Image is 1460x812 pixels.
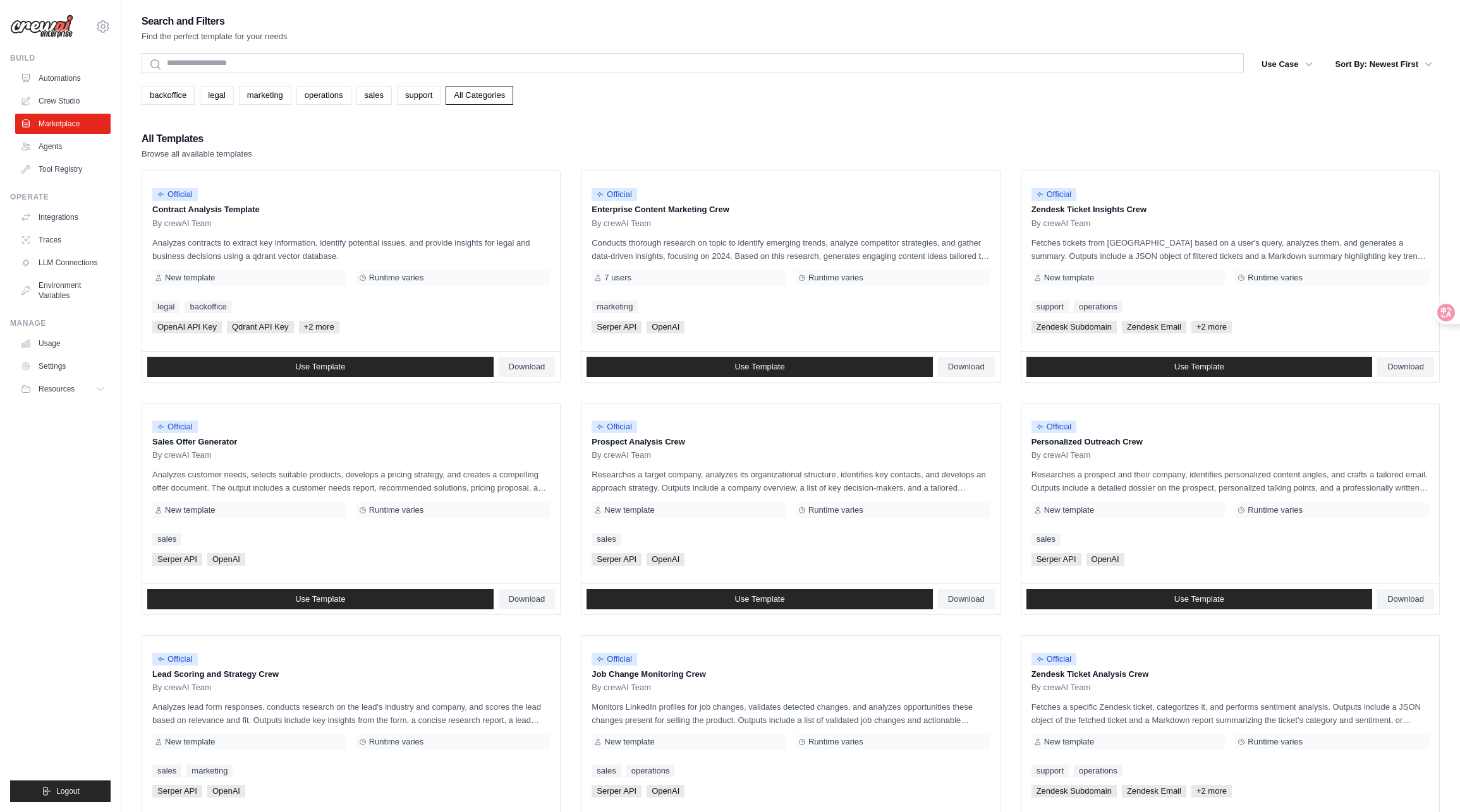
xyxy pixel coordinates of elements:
a: operations [1074,301,1122,313]
span: Use Template [734,362,784,372]
span: By crewAI Team [1031,218,1091,229]
p: Monitors LinkedIn profiles for job changes, validates detected changes, and analyzes opportunitie... [592,700,989,727]
span: Official [1031,653,1077,666]
a: Download [938,357,995,377]
h2: Search and Filters [142,13,288,30]
span: +2 more [299,321,339,333]
span: Resources [39,384,75,394]
a: Download [1377,357,1434,377]
img: Logo [10,15,73,39]
a: marketing [592,301,638,313]
a: sales [152,765,181,777]
span: OpenAI [207,785,245,797]
p: Researches a prospect and their company, identifies personalized content angles, and crafts a tai... [1031,468,1429,494]
span: By crewAI Team [152,450,212,460]
span: Zendesk Email [1122,321,1186,333]
span: Serper API [592,321,642,333]
p: Enterprise Content Marketing Crew [592,203,989,216]
span: New template [604,505,654,515]
span: By crewAI Team [152,683,212,693]
a: Integrations [15,207,111,227]
span: New template [1044,737,1094,747]
a: backoffice [185,301,231,313]
a: legal [200,86,233,105]
a: Use Template [587,357,933,377]
a: Download [499,357,556,377]
span: Runtime varies [808,737,863,747]
span: Serper API [592,785,642,797]
span: By crewAI Team [1031,450,1091,460]
span: Runtime varies [1248,737,1303,747]
span: Download [948,594,985,604]
span: New template [165,273,215,283]
span: Runtime varies [369,273,424,283]
span: Official [152,421,198,433]
a: sales [356,86,392,105]
a: Use Template [587,589,933,609]
p: Fetches tickets from [GEOGRAPHIC_DATA] based on a user's query, analyzes them, and generates a su... [1031,236,1429,263]
span: OpenAI [1086,553,1124,566]
a: operations [296,86,351,105]
a: legal [152,301,179,313]
span: Serper API [592,553,642,566]
p: Personalized Outreach Crew [1031,436,1429,448]
span: Runtime varies [1248,505,1303,515]
a: Tool Registry [15,159,111,179]
span: By crewAI Team [592,683,651,693]
span: Official [1031,188,1077,201]
span: OpenAI API Key [152,321,222,333]
span: New template [604,737,654,747]
span: Official [152,653,198,666]
a: sales [1031,533,1061,546]
p: Contract Analysis Template [152,203,550,216]
a: marketing [239,86,291,105]
span: OpenAI [647,321,684,333]
span: Serper API [152,785,202,797]
a: LLM Connections [15,253,111,273]
a: Traces [15,230,111,250]
a: support [1031,301,1069,313]
p: Sales Offer Generator [152,436,550,448]
span: Zendesk Subdomain [1031,321,1117,333]
span: +2 more [1191,321,1232,333]
span: Official [592,653,637,666]
p: Analyzes customer needs, selects suitable products, develops a pricing strategy, and creates a co... [152,468,550,494]
a: Settings [15,356,111,376]
a: backoffice [142,86,195,105]
span: New template [1044,273,1094,283]
div: Manage [10,318,111,328]
a: support [397,86,441,105]
p: Researches a target company, analyzes its organizational structure, identifies key contacts, and ... [592,468,989,494]
a: Environment Variables [15,275,111,306]
button: Sort By: Newest First [1328,53,1440,76]
span: Use Template [1174,362,1224,372]
a: Use Template [147,357,494,377]
span: By crewAI Team [152,218,212,229]
span: Zendesk Email [1122,785,1186,797]
p: Job Change Monitoring Crew [592,668,989,681]
button: Resources [15,379,111,399]
a: sales [592,533,621,546]
span: By crewAI Team [592,450,651,460]
span: Download [1387,362,1424,372]
div: Operate [10,192,111,202]
span: Runtime varies [808,273,863,283]
span: Download [1387,594,1424,604]
span: Runtime varies [369,737,424,747]
a: operations [1074,765,1122,777]
h2: All Templates [142,130,252,148]
p: Lead Scoring and Strategy Crew [152,668,550,681]
span: Official [592,188,637,201]
a: All Categories [446,86,513,105]
span: Use Template [1174,594,1224,604]
span: Qdrant API Key [227,321,294,333]
span: +2 more [1191,785,1232,797]
a: Use Template [1026,357,1373,377]
a: support [1031,765,1069,777]
span: Download [509,362,545,372]
a: Download [938,589,995,609]
span: 7 users [604,273,631,283]
span: New template [165,505,215,515]
span: OpenAI [647,785,684,797]
span: By crewAI Team [1031,683,1091,693]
